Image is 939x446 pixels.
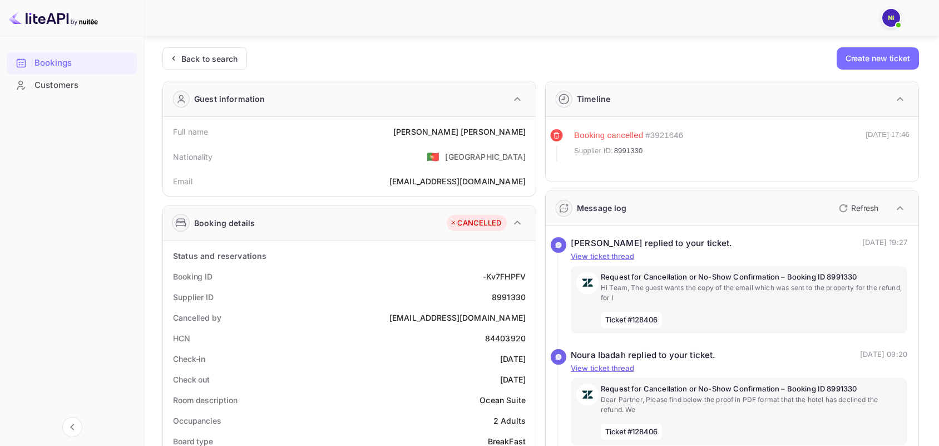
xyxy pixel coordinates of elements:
[173,175,192,187] div: Email
[173,394,237,406] div: Room description
[601,384,902,395] p: Request for Cancellation or No-Show Confirmation – Booking ID 8991330
[574,145,613,156] span: Supplier ID:
[393,126,526,138] div: [PERSON_NAME] [PERSON_NAME]
[574,129,643,142] div: Booking cancelled
[576,384,599,406] img: AwvSTEc2VUhQAAAAAElFTkSuQmCC
[571,237,733,250] div: [PERSON_NAME] replied to your ticket.
[173,250,266,262] div: Status and reservations
[181,53,238,65] div: Back to search
[485,332,526,344] div: 84403920
[173,271,212,282] div: Booking ID
[645,129,683,142] div: # 3921646
[851,202,878,214] p: Refresh
[7,52,137,74] div: Bookings
[173,353,205,365] div: Check-in
[882,9,900,27] img: N Ibadah
[571,363,907,374] p: View ticket thread
[173,312,221,324] div: Cancelled by
[173,291,214,303] div: Supplier ID
[62,417,82,437] button: Collapse navigation
[173,126,208,138] div: Full name
[500,374,526,385] div: [DATE]
[194,93,265,105] div: Guest information
[173,151,213,163] div: Nationality
[34,57,132,70] div: Bookings
[500,353,526,365] div: [DATE]
[34,79,132,92] div: Customers
[483,271,526,282] div: -Kv7FHPFV
[571,349,715,362] div: Noura Ibadah replied to your ticket.
[601,395,902,415] p: Dear Partner, Please find below the proof in PDF format that the hotel has declined the refund. We
[832,199,883,217] button: Refresh
[837,47,919,70] button: Create new ticket
[866,129,910,161] div: [DATE] 17:46
[601,283,902,303] p: Hi Team, The guest wants the copy of the email which was sent to the property for the refund, for l
[449,218,501,229] div: CANCELLED
[445,151,526,163] div: [GEOGRAPHIC_DATA]
[389,175,526,187] div: [EMAIL_ADDRESS][DOMAIN_NAME]
[173,415,221,427] div: Occupancies
[576,272,599,294] img: AwvSTEc2VUhQAAAAAElFTkSuQmCC
[427,146,439,166] span: United States
[480,394,526,406] div: Ocean Suite
[614,145,643,156] span: 8991330
[601,312,662,329] span: Ticket #128406
[577,202,627,214] div: Message log
[601,272,902,283] p: Request for Cancellation or No-Show Confirmation – Booking ID 8991330
[492,291,526,303] div: 8991330
[601,424,662,440] span: Ticket #128406
[173,374,210,385] div: Check out
[173,332,190,344] div: HCN
[571,251,907,262] p: View ticket thread
[7,75,137,96] div: Customers
[860,349,907,362] p: [DATE] 09:20
[493,415,526,427] div: 2 Adults
[862,237,907,250] p: [DATE] 19:27
[7,52,137,73] a: Bookings
[194,217,255,229] div: Booking details
[389,312,526,324] div: [EMAIL_ADDRESS][DOMAIN_NAME]
[577,93,610,105] div: Timeline
[7,75,137,95] a: Customers
[9,9,98,27] img: LiteAPI logo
